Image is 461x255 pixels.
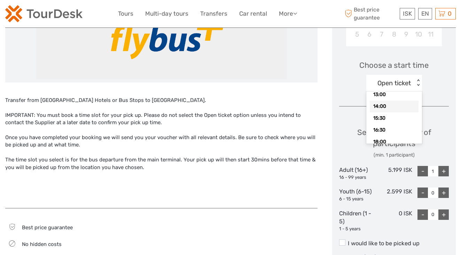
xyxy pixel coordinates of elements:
a: Multi-day tours [145,9,188,19]
span: Choose a start time [359,60,429,71]
span: Best price guarantee [343,6,398,21]
div: + [438,166,449,176]
div: Open ticket [377,79,411,88]
div: + [438,209,449,220]
div: (min. 1 participant) [339,152,449,159]
div: Choose Monday, October 6th, 2025 [364,29,376,40]
div: 16:30 [370,124,419,136]
span: 0 [447,10,453,17]
div: - [417,188,428,198]
div: Choose Friday, October 10th, 2025 [412,29,424,40]
a: Car rental [239,9,267,19]
div: Choose Saturday, October 11th, 2025 [424,29,437,40]
span: No hidden costs [22,241,62,247]
div: Children (1 - 5) [339,209,376,232]
div: EN [418,8,432,19]
div: - [417,209,428,220]
div: Select the number of participants [339,127,449,159]
div: 5.199 ISK [376,166,412,181]
span: Transfer from [GEOGRAPHIC_DATA] Hotels or Bus Stops [5,97,144,103]
label: I would like to be picked up [339,239,449,248]
div: 2.599 ISK [376,188,412,202]
div: Choose Wednesday, October 8th, 2025 [388,29,400,40]
span: ISK [403,10,412,17]
div: 0 ISK [376,209,412,232]
div: Adult (16+) [339,166,376,181]
span: to [GEOGRAPHIC_DATA]. [145,97,206,103]
a: More [279,9,297,19]
div: 14:00 [370,101,419,112]
div: - [417,166,428,176]
img: 120-15d4194f-c635-41b9-a512-a3cb382bfb57_logo_small.png [5,5,83,22]
p: We're away right now. Please check back later! [10,12,79,18]
button: Open LiveChat chat widget [80,11,88,19]
div: Choose Thursday, October 9th, 2025 [400,29,412,40]
div: Once you have completed your booking we will send you your voucher with all relevant details. Be ... [5,134,318,149]
div: The time slot you select is for the bus departure from the main terminal. Your pick up will then ... [5,156,318,171]
div: 16 - 99 years [339,174,376,181]
div: 18:00 [370,136,419,148]
a: Transfers [200,9,227,19]
div: < > [415,79,421,87]
div: 13:00 [370,89,419,101]
div: Youth (6-15) [339,188,376,202]
div: Choose Tuesday, October 7th, 2025 [376,29,388,40]
div: 15:30 [370,112,419,124]
div: IMPORTANT: You must book a time slot for your pick up. Please do not select the Open ticket optio... [5,112,318,127]
div: Choose Sunday, October 5th, 2025 [351,29,363,40]
div: 1 - 5 years [339,226,376,232]
a: Tours [118,9,133,19]
span: Best price guarantee [22,224,73,231]
div: + [438,188,449,198]
div: 6 - 15 years [339,196,376,202]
